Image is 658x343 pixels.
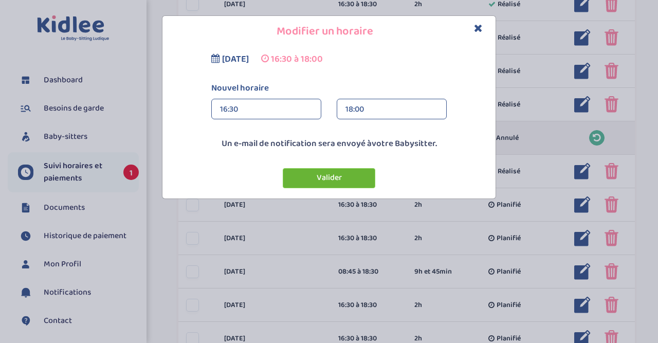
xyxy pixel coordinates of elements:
[283,168,375,188] button: Valider
[170,24,488,40] h4: Modifier un horaire
[220,99,313,120] div: 16:30
[271,52,323,66] span: 16:30 à 18:00
[474,23,483,34] button: Close
[372,137,437,151] span: votre Babysitter.
[165,137,493,151] p: Un e-mail de notification sera envoyé à
[222,52,249,66] span: [DATE]
[204,82,454,95] label: Nouvel horaire
[345,99,438,120] div: 18:00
